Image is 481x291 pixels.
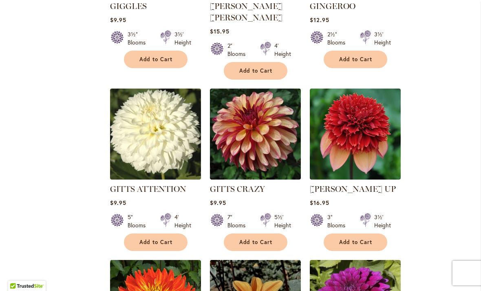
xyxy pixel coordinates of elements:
[324,233,387,251] button: Add to Cart
[110,89,201,180] img: GITTS ATTENTION
[310,1,355,11] a: GINGEROO
[210,1,282,22] a: [PERSON_NAME] [PERSON_NAME]
[110,184,186,194] a: GITTS ATTENTION
[227,42,250,58] div: 2" Blooms
[124,51,188,68] button: Add to Cart
[227,213,250,229] div: 7" Blooms
[310,89,401,180] img: GITTY UP
[210,89,301,180] img: Gitts Crazy
[128,213,150,229] div: 5" Blooms
[174,213,191,229] div: 4' Height
[110,199,126,207] span: $9.95
[324,51,387,68] button: Add to Cart
[274,213,291,229] div: 5½' Height
[339,56,373,63] span: Add to Cart
[310,173,401,181] a: GITTY UP
[139,239,173,246] span: Add to Cart
[374,30,391,47] div: 3½' Height
[110,173,201,181] a: GITTS ATTENTION
[310,199,329,207] span: $16.95
[274,42,291,58] div: 4' Height
[124,233,188,251] button: Add to Cart
[210,199,226,207] span: $9.95
[110,1,147,11] a: GIGGLES
[139,56,173,63] span: Add to Cart
[210,173,301,181] a: Gitts Crazy
[174,30,191,47] div: 3½' Height
[327,30,350,47] div: 2½" Blooms
[110,16,126,24] span: $9.95
[310,16,329,24] span: $12.95
[239,67,273,74] span: Add to Cart
[374,213,391,229] div: 3½' Height
[224,233,287,251] button: Add to Cart
[210,184,265,194] a: GITTS CRAZY
[339,239,373,246] span: Add to Cart
[310,184,396,194] a: [PERSON_NAME] UP
[239,239,273,246] span: Add to Cart
[128,30,150,47] div: 3½" Blooms
[224,62,287,80] button: Add to Cart
[327,213,350,229] div: 3" Blooms
[210,27,229,35] span: $15.95
[6,262,29,285] iframe: Launch Accessibility Center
